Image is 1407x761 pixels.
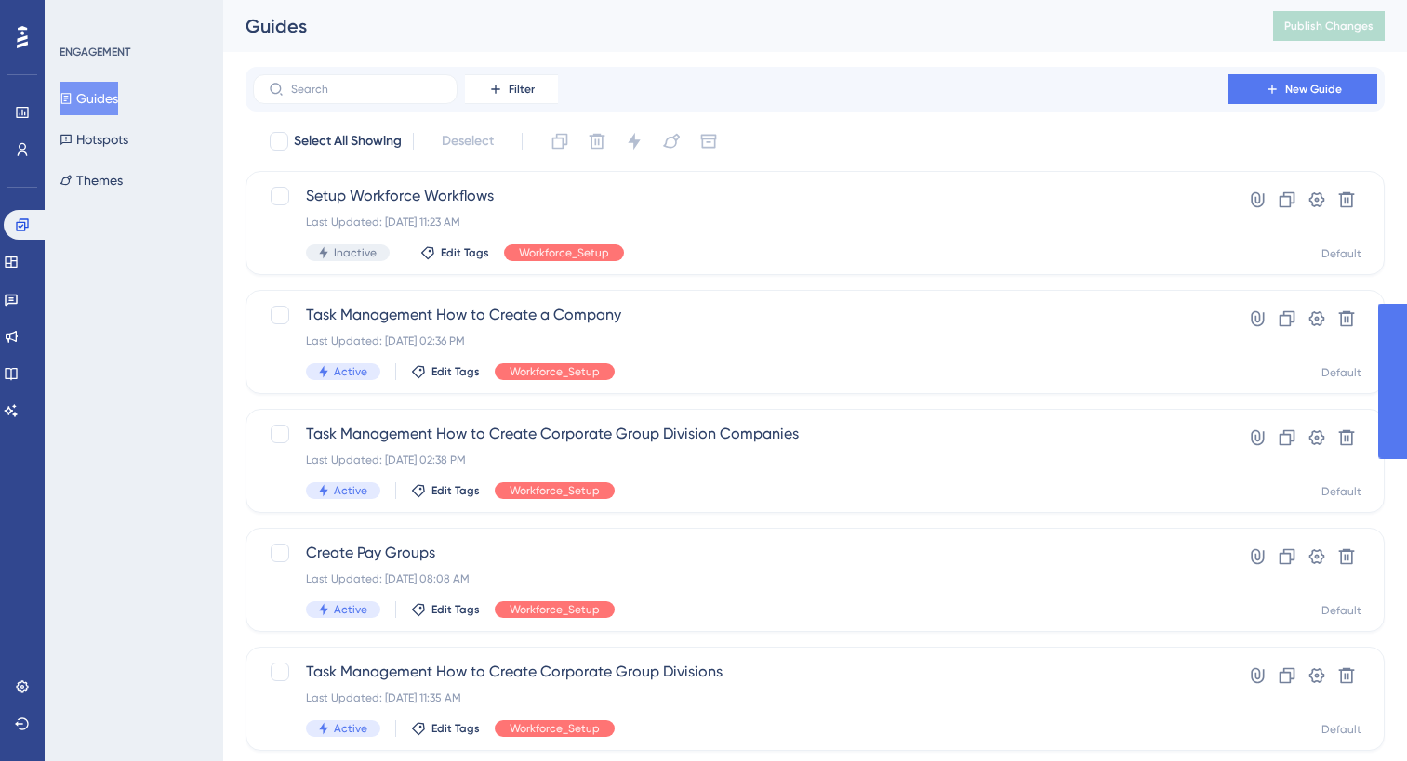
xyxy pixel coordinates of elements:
[1321,603,1361,618] div: Default
[510,364,600,379] span: Workforce_Setup
[294,130,402,152] span: Select All Showing
[60,123,128,156] button: Hotspots
[441,245,489,260] span: Edit Tags
[411,364,480,379] button: Edit Tags
[306,423,1175,445] span: Task Management How to Create Corporate Group Division Companies
[1284,19,1374,33] span: Publish Changes
[291,83,442,96] input: Search
[510,483,600,498] span: Workforce_Setup
[60,45,130,59] div: ENGAGEMENT
[431,721,480,736] span: Edit Tags
[425,125,511,158] button: Deselect
[60,82,118,115] button: Guides
[246,13,1227,39] div: Guides
[306,304,1175,326] span: Task Management How to Create a Company
[334,245,377,260] span: Inactive
[334,602,367,617] span: Active
[431,483,480,498] span: Edit Tags
[334,721,367,736] span: Active
[465,74,558,104] button: Filter
[1321,484,1361,499] div: Default
[510,721,600,736] span: Workforce_Setup
[306,215,1175,230] div: Last Updated: [DATE] 11:23 AM
[509,82,535,97] span: Filter
[306,661,1175,683] span: Task Management How to Create Corporate Group Divisions
[1228,74,1377,104] button: New Guide
[60,164,123,197] button: Themes
[1321,365,1361,380] div: Default
[334,364,367,379] span: Active
[1321,722,1361,737] div: Default
[334,483,367,498] span: Active
[306,185,1175,207] span: Setup Workforce Workflows
[411,602,480,617] button: Edit Tags
[1321,246,1361,261] div: Default
[519,245,609,260] span: Workforce_Setup
[1285,82,1342,97] span: New Guide
[306,453,1175,467] div: Last Updated: [DATE] 02:38 PM
[1273,11,1385,41] button: Publish Changes
[420,245,489,260] button: Edit Tags
[411,721,480,736] button: Edit Tags
[431,602,480,617] span: Edit Tags
[442,130,494,152] span: Deselect
[306,690,1175,705] div: Last Updated: [DATE] 11:35 AM
[510,602,600,617] span: Workforce_Setup
[431,364,480,379] span: Edit Tags
[306,571,1175,586] div: Last Updated: [DATE] 08:08 AM
[306,334,1175,348] div: Last Updated: [DATE] 02:36 PM
[411,483,480,498] button: Edit Tags
[306,542,1175,564] span: Create Pay Groups
[1329,688,1385,743] iframe: UserGuiding AI Assistant Launcher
